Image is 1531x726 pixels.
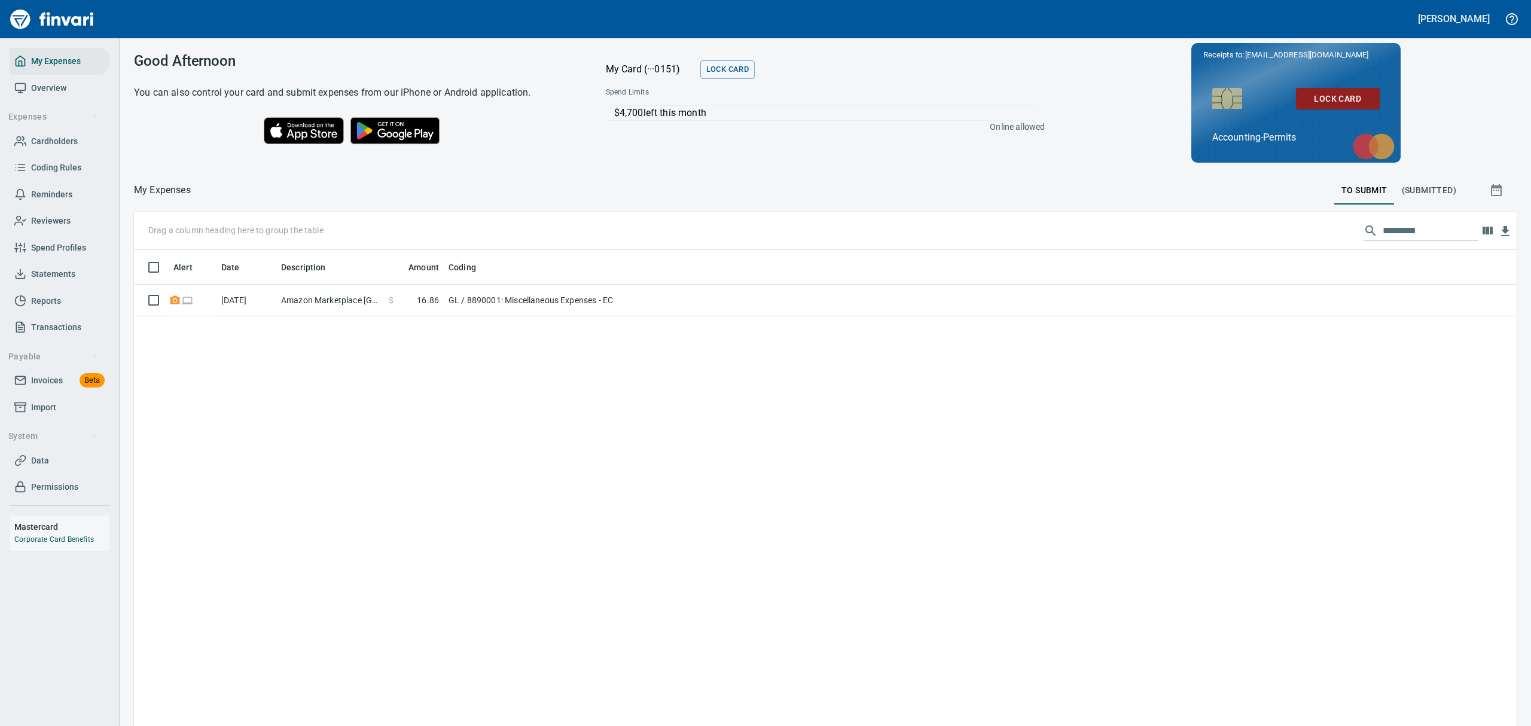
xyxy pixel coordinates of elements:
span: 16.86 [417,294,439,306]
span: (Submitted) [1402,183,1456,198]
p: Online allowed [596,121,1045,133]
span: Date [221,260,240,274]
span: Beta [80,374,105,388]
h5: [PERSON_NAME] [1418,13,1490,25]
span: Permissions [31,480,78,495]
span: Description [281,260,341,274]
span: Reports [31,294,61,309]
a: Permissions [10,474,109,501]
button: Lock Card [700,60,755,79]
h6: You can also control your card and submit expenses from our iPhone or Android application. [134,84,576,101]
span: Cardholders [31,134,78,149]
nav: breadcrumb [134,183,191,197]
span: Reviewers [31,213,71,228]
span: Online transaction [181,296,194,304]
p: Receipts to: [1203,49,1389,61]
span: Reminders [31,187,72,202]
p: My Card (···0151) [606,62,696,77]
a: Spend Profiles [10,234,109,261]
span: My Expenses [31,54,81,69]
button: [PERSON_NAME] [1415,10,1493,28]
button: System [4,425,103,447]
a: InvoicesBeta [10,367,109,394]
span: Lock Card [706,63,749,77]
span: System [8,429,99,444]
span: Amount [408,260,439,274]
td: Amazon Marketplace [GEOGRAPHIC_DATA] [GEOGRAPHIC_DATA] [276,285,384,316]
p: My Expenses [134,183,191,197]
p: Drag a column heading here to group the table [148,224,324,236]
button: Payable [4,346,103,368]
span: Data [31,453,49,468]
span: Coding Rules [31,160,81,175]
a: Coding Rules [10,154,109,181]
span: Overview [31,81,66,96]
span: Amount [393,260,439,274]
span: Coding [449,260,492,274]
span: $ [389,294,394,306]
button: Show transactions within a particular date range [1478,176,1517,205]
span: Expenses [8,109,99,124]
a: My Expenses [10,48,109,75]
span: Receipt Required [169,296,181,304]
p: Accounting-Permits [1212,130,1380,145]
td: [DATE] [216,285,276,316]
span: Spend Profiles [31,240,86,255]
span: Alert [173,260,208,274]
button: Lock Card [1296,88,1380,110]
a: Reports [10,288,109,315]
span: Spend Limits [606,87,846,99]
span: [EMAIL_ADDRESS][DOMAIN_NAME] [1244,49,1370,60]
a: Cardholders [10,128,109,155]
span: Lock Card [1306,91,1370,106]
img: mastercard.svg [1347,127,1401,166]
td: GL / 8890001: Miscellaneous Expenses - EC [444,285,743,316]
h6: Mastercard [14,520,109,533]
button: Expenses [4,106,103,128]
a: Statements [10,261,109,288]
a: Data [10,447,109,474]
img: Download on the App Store [264,117,344,144]
img: Get it on Google Play [344,111,447,150]
button: Download table [1496,222,1514,240]
span: Alert [173,260,193,274]
p: $4,700 left this month [614,106,1035,120]
a: Import [10,394,109,421]
span: Date [221,260,255,274]
a: Transactions [10,314,109,341]
span: Import [31,400,56,415]
a: Reviewers [10,208,109,234]
span: Payable [8,349,99,364]
button: Choose columns to display [1478,222,1496,240]
img: Finvari [7,5,97,33]
a: Corporate Card Benefits [14,535,94,544]
span: Coding [449,260,476,274]
h3: Good Afternoon [134,53,576,69]
a: Reminders [10,181,109,208]
span: Transactions [31,320,81,335]
span: Statements [31,267,75,282]
span: To Submit [1341,183,1387,198]
a: Overview [10,75,109,102]
span: Description [281,260,326,274]
span: Invoices [31,373,63,388]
